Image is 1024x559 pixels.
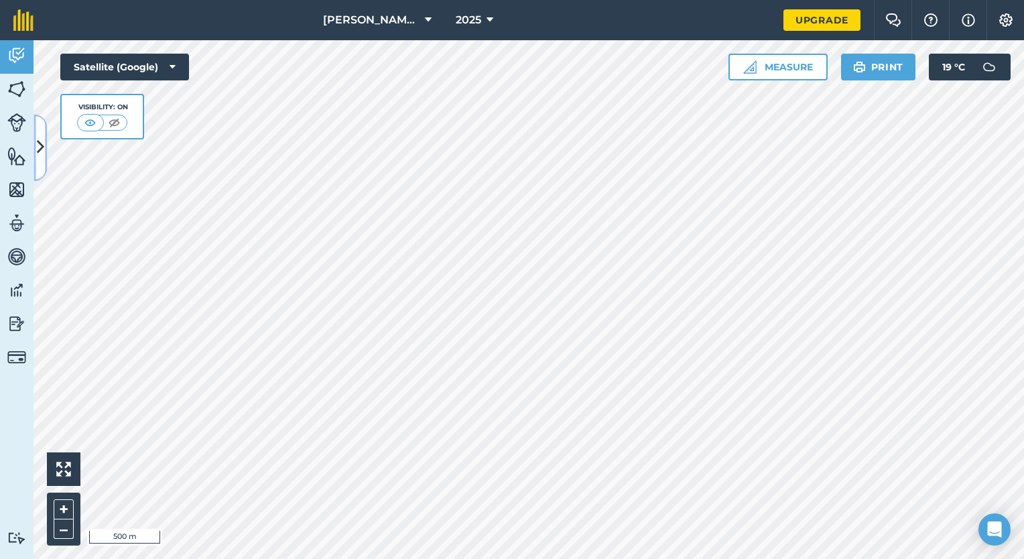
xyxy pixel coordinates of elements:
img: svg+xml;base64,PHN2ZyB4bWxucz0iaHR0cDovL3d3dy53My5vcmcvMjAwMC9zdmciIHdpZHRoPSI1NiIgaGVpZ2h0PSI2MC... [7,180,26,200]
div: Visibility: On [77,102,128,113]
img: svg+xml;base64,PD94bWwgdmVyc2lvbj0iMS4wIiBlbmNvZGluZz0idXRmLTgiPz4KPCEtLSBHZW5lcmF0b3I6IEFkb2JlIE... [7,532,26,544]
img: svg+xml;base64,PD94bWwgdmVyc2lvbj0iMS4wIiBlbmNvZGluZz0idXRmLTgiPz4KPCEtLSBHZW5lcmF0b3I6IEFkb2JlIE... [7,113,26,132]
img: svg+xml;base64,PD94bWwgdmVyc2lvbj0iMS4wIiBlbmNvZGluZz0idXRmLTgiPz4KPCEtLSBHZW5lcmF0b3I6IEFkb2JlIE... [7,314,26,334]
img: svg+xml;base64,PD94bWwgdmVyc2lvbj0iMS4wIiBlbmNvZGluZz0idXRmLTgiPz4KPCEtLSBHZW5lcmF0b3I6IEFkb2JlIE... [7,247,26,267]
span: [PERSON_NAME] Seed & Dairy LLC [323,12,420,28]
img: svg+xml;base64,PD94bWwgdmVyc2lvbj0iMS4wIiBlbmNvZGluZz0idXRmLTgiPz4KPCEtLSBHZW5lcmF0b3I6IEFkb2JlIE... [7,46,26,66]
span: 19 ° C [942,54,965,80]
button: 19 °C [929,54,1011,80]
img: svg+xml;base64,PD94bWwgdmVyc2lvbj0iMS4wIiBlbmNvZGluZz0idXRmLTgiPz4KPCEtLSBHZW5lcmF0b3I6IEFkb2JlIE... [976,54,1003,80]
img: svg+xml;base64,PHN2ZyB4bWxucz0iaHR0cDovL3d3dy53My5vcmcvMjAwMC9zdmciIHdpZHRoPSI1NiIgaGVpZ2h0PSI2MC... [7,146,26,166]
img: fieldmargin Logo [13,9,34,31]
img: A cog icon [998,13,1014,27]
img: svg+xml;base64,PD94bWwgdmVyc2lvbj0iMS4wIiBlbmNvZGluZz0idXRmLTgiPz4KPCEtLSBHZW5lcmF0b3I6IEFkb2JlIE... [7,348,26,367]
img: svg+xml;base64,PHN2ZyB4bWxucz0iaHR0cDovL3d3dy53My5vcmcvMjAwMC9zdmciIHdpZHRoPSIxNyIgaGVpZ2h0PSIxNy... [962,12,975,28]
div: Open Intercom Messenger [978,513,1011,546]
a: Upgrade [783,9,860,31]
img: svg+xml;base64,PD94bWwgdmVyc2lvbj0iMS4wIiBlbmNvZGluZz0idXRmLTgiPz4KPCEtLSBHZW5lcmF0b3I6IEFkb2JlIE... [7,280,26,300]
button: – [54,519,74,539]
button: + [54,499,74,519]
img: Four arrows, one pointing top left, one top right, one bottom right and the last bottom left [56,462,71,477]
button: Print [841,54,916,80]
span: 2025 [456,12,481,28]
img: svg+xml;base64,PHN2ZyB4bWxucz0iaHR0cDovL3d3dy53My5vcmcvMjAwMC9zdmciIHdpZHRoPSI1MCIgaGVpZ2h0PSI0MC... [82,116,99,129]
img: Two speech bubbles overlapping with the left bubble in the forefront [885,13,901,27]
img: A question mark icon [923,13,939,27]
img: svg+xml;base64,PHN2ZyB4bWxucz0iaHR0cDovL3d3dy53My5vcmcvMjAwMC9zdmciIHdpZHRoPSIxOSIgaGVpZ2h0PSIyNC... [853,59,866,75]
button: Satellite (Google) [60,54,189,80]
img: Ruler icon [743,60,757,74]
img: svg+xml;base64,PHN2ZyB4bWxucz0iaHR0cDovL3d3dy53My5vcmcvMjAwMC9zdmciIHdpZHRoPSI1NiIgaGVpZ2h0PSI2MC... [7,79,26,99]
button: Measure [728,54,828,80]
img: svg+xml;base64,PD94bWwgdmVyc2lvbj0iMS4wIiBlbmNvZGluZz0idXRmLTgiPz4KPCEtLSBHZW5lcmF0b3I6IEFkb2JlIE... [7,213,26,233]
img: svg+xml;base64,PHN2ZyB4bWxucz0iaHR0cDovL3d3dy53My5vcmcvMjAwMC9zdmciIHdpZHRoPSI1MCIgaGVpZ2h0PSI0MC... [106,116,123,129]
